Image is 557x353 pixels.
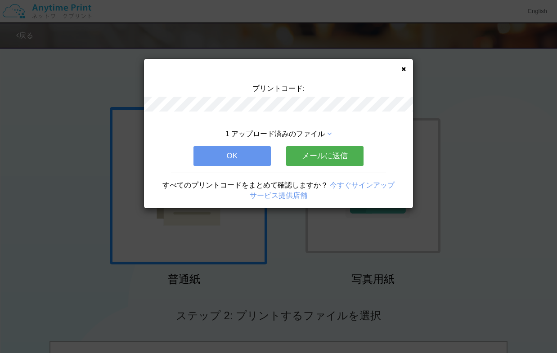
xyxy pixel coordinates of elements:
[330,181,395,189] a: 今すぐサインアップ
[225,130,325,138] span: 1 アップロード済みのファイル
[250,192,307,199] a: サービス提供店舗
[252,85,305,92] span: プリントコード:
[193,146,271,166] button: OK
[286,146,364,166] button: メールに送信
[162,181,328,189] span: すべてのプリントコードをまとめて確認しますか？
